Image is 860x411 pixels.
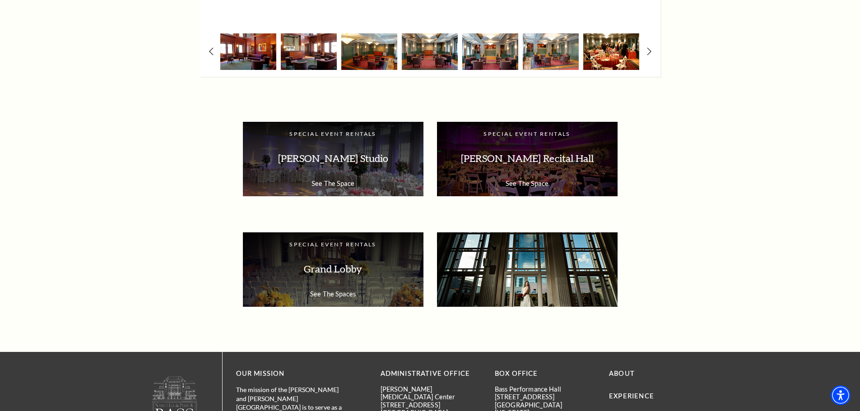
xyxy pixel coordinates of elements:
[341,33,397,70] img: A spacious, elegantly furnished room with patterned wallpaper, seating arrangements, and decorati...
[381,385,481,401] p: [PERSON_NAME][MEDICAL_DATA] Center
[523,33,579,70] img: A stylish lounge area featuring plush chairs, a patterned rug, and elegant lighting in a sophisti...
[252,131,414,138] p: Special Event Rentals
[583,33,639,70] img: A dining room set for an event, featuring round tables with red tablecloths, floral centerpieces,...
[236,368,349,379] p: OUR MISSION
[252,241,414,248] p: Special Event Rentals
[446,131,609,138] p: Special Event Rentals
[495,393,595,401] p: [STREET_ADDRESS]
[495,385,595,393] p: Bass Performance Hall
[495,368,595,379] p: BOX OFFICE
[609,392,654,400] a: Experience
[243,122,423,196] a: Special Event Rentals [PERSON_NAME] Studio See The Space
[381,401,481,409] p: [STREET_ADDRESS]
[252,180,414,187] p: See The Space
[446,180,609,187] p: See The Space
[381,368,481,379] p: Administrative Office
[609,369,635,377] a: About
[462,33,518,70] img: A stylish lounge area featuring plush chairs, a patterned rug, and elegant lighting, with a green...
[252,144,414,173] p: [PERSON_NAME] Studio
[220,33,276,70] img: A cozy, elegant room with wooden walls, a patterned rug, and a portrait. It features a sofa and s...
[252,290,414,298] p: See The Spaces
[402,33,458,70] img: A stylish lounge with patterned wallpaper, plush seating, and elegant lighting, featuring a woode...
[437,122,618,196] a: Special Event Rentals [PERSON_NAME] Recital Hall See The Space
[252,255,414,283] p: Grand Lobby
[281,33,337,70] img: A cozy, elegant lobby with wooden walls, a reception desk, and comfortable seating arranged aroun...
[831,385,851,405] div: Accessibility Menu
[243,232,423,307] a: Special Event Rentals Grand Lobby See The Spaces
[446,144,609,173] p: [PERSON_NAME] Recital Hall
